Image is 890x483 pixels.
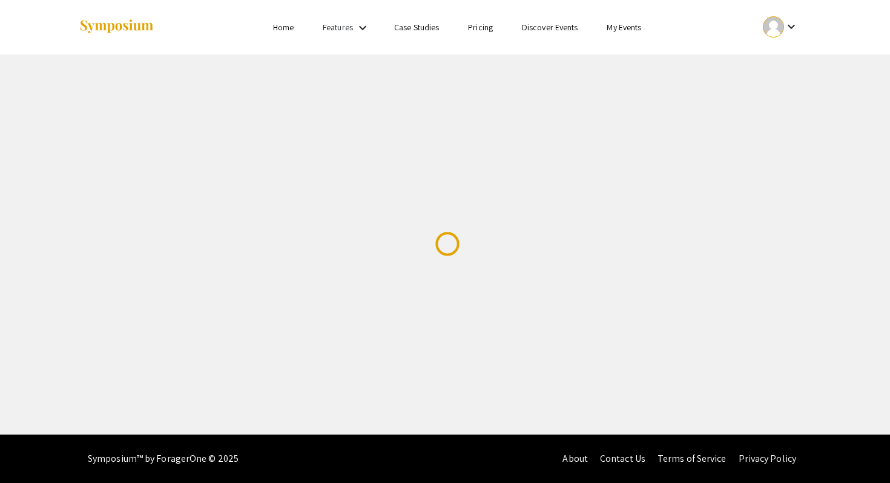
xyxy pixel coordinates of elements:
[750,13,811,41] button: Expand account dropdown
[9,429,51,474] iframe: Chat
[323,22,353,33] a: Features
[88,435,239,483] div: Symposium™ by ForagerOne © 2025
[522,22,578,33] a: Discover Events
[784,19,799,34] mat-icon: Expand account dropdown
[273,22,294,33] a: Home
[468,22,493,33] a: Pricing
[658,452,727,465] a: Terms of Service
[607,22,641,33] a: My Events
[355,21,370,35] mat-icon: Expand Features list
[562,452,588,465] a: About
[394,22,439,33] a: Case Studies
[79,19,154,35] img: Symposium by ForagerOne
[739,452,796,465] a: Privacy Policy
[600,452,645,465] a: Contact Us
